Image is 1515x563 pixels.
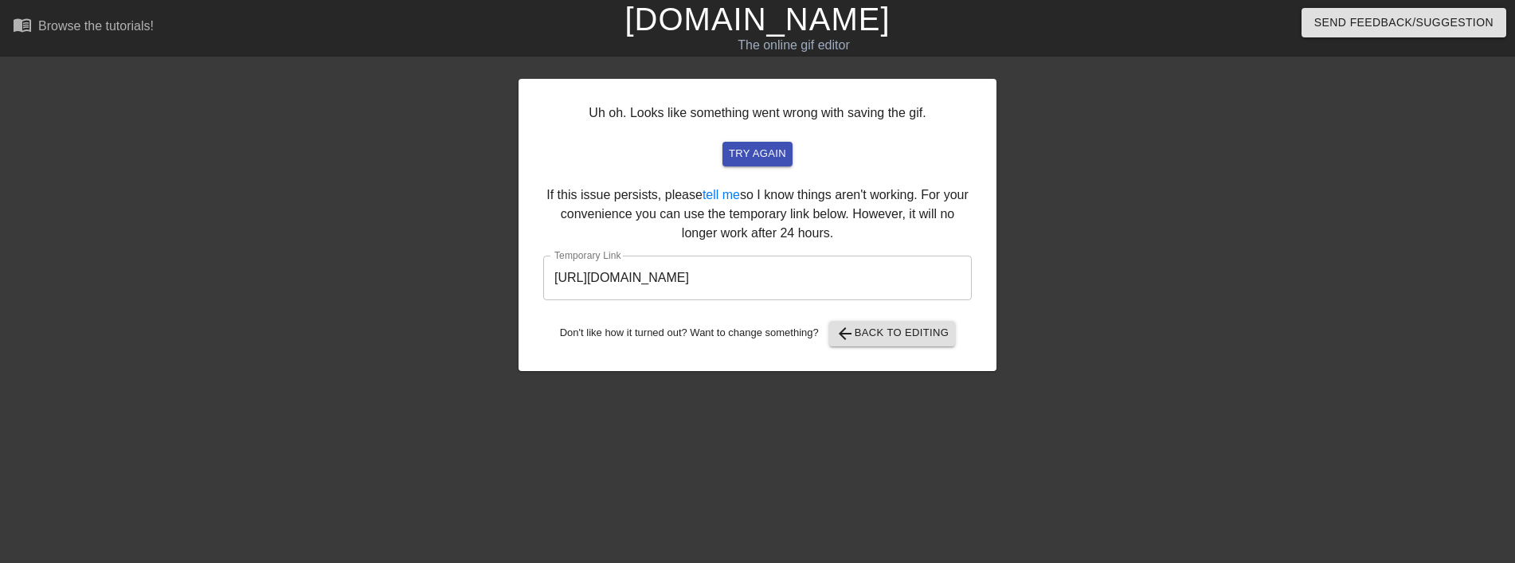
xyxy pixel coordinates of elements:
[13,15,32,34] span: menu_book
[38,19,154,33] div: Browse the tutorials!
[703,188,740,201] a: tell me
[829,321,956,346] button: Back to Editing
[543,321,972,346] div: Don't like how it turned out? Want to change something?
[729,145,786,163] span: try again
[836,324,855,343] span: arrow_back
[13,15,154,40] a: Browse the tutorials!
[836,324,949,343] span: Back to Editing
[1314,13,1493,33] span: Send Feedback/Suggestion
[543,256,972,300] input: bare
[513,36,1075,55] div: The online gif editor
[1302,8,1506,37] button: Send Feedback/Suggestion
[722,142,793,166] button: try again
[624,2,890,37] a: [DOMAIN_NAME]
[519,79,996,371] div: Uh oh. Looks like something went wrong with saving the gif. If this issue persists, please so I k...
